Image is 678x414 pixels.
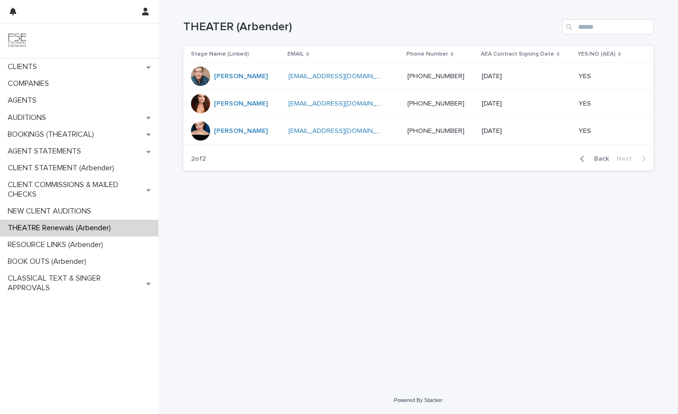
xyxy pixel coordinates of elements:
p: COMPANIES [4,79,57,88]
p: 2 of 2 [183,147,214,171]
span: Next [617,155,638,162]
a: [PERSON_NAME] [214,100,268,108]
p: [DATE] [482,72,571,81]
p: YES [579,100,627,108]
p: THEATRE Renewals (Arbender) [4,224,119,233]
p: BOOKINGS (THEATRICAL) [4,130,102,139]
button: Back [572,154,613,163]
p: NEW CLIENT AUDITIONS [4,207,99,216]
img: 9JgRvJ3ETPGCJDhvPVA5 [8,31,27,50]
tr: [PERSON_NAME] [EMAIL_ADDRESS][DOMAIN_NAME] [PHONE_NUMBER] [DATE]YES [183,118,654,145]
span: Back [588,155,609,162]
a: [EMAIL_ADDRESS][DOMAIN_NAME] [288,100,397,107]
p: EMAIL [287,49,304,59]
p: Stage Name (Linked) [191,49,249,59]
a: [PERSON_NAME] [214,127,268,135]
p: CLASSICAL TEXT & SINGER APPROVALS [4,274,146,292]
tr: [PERSON_NAME] [EMAIL_ADDRESS][DOMAIN_NAME] [PHONE_NUMBER] [DATE]YES [183,63,654,90]
p: AGENT STATEMENTS [4,147,89,156]
a: Powered By Stacker [394,397,442,403]
p: YES/NO (AEA) [578,49,616,59]
p: Phone Number [406,49,448,59]
p: AGENTS [4,96,44,105]
p: BOOK OUTS (Arbender) [4,257,94,266]
a: [PHONE_NUMBER] [407,128,464,134]
a: [PHONE_NUMBER] [407,73,464,80]
p: YES [579,72,627,81]
p: CLIENT STATEMENT (Arbender) [4,164,122,173]
p: YES [579,127,627,135]
a: [EMAIL_ADDRESS][DOMAIN_NAME] [288,73,397,80]
a: [PERSON_NAME] [214,72,268,81]
p: AUDITIONS [4,113,54,122]
a: [PHONE_NUMBER] [407,100,464,107]
p: [DATE] [482,127,571,135]
input: Search [562,19,654,35]
p: AEA Contract Signing Date [481,49,554,59]
h1: THEATER (Arbender) [183,20,559,34]
a: [EMAIL_ADDRESS][DOMAIN_NAME] [288,128,397,134]
tr: [PERSON_NAME] [EMAIL_ADDRESS][DOMAIN_NAME] [PHONE_NUMBER] [DATE]YES [183,90,654,118]
p: CLIENT COMMISSIONS & MAILED CHECKS [4,180,146,199]
p: RESOURCE LINKS (Arbender) [4,240,111,249]
button: Next [613,154,654,163]
p: CLIENTS [4,62,45,71]
p: [DATE] [482,100,571,108]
